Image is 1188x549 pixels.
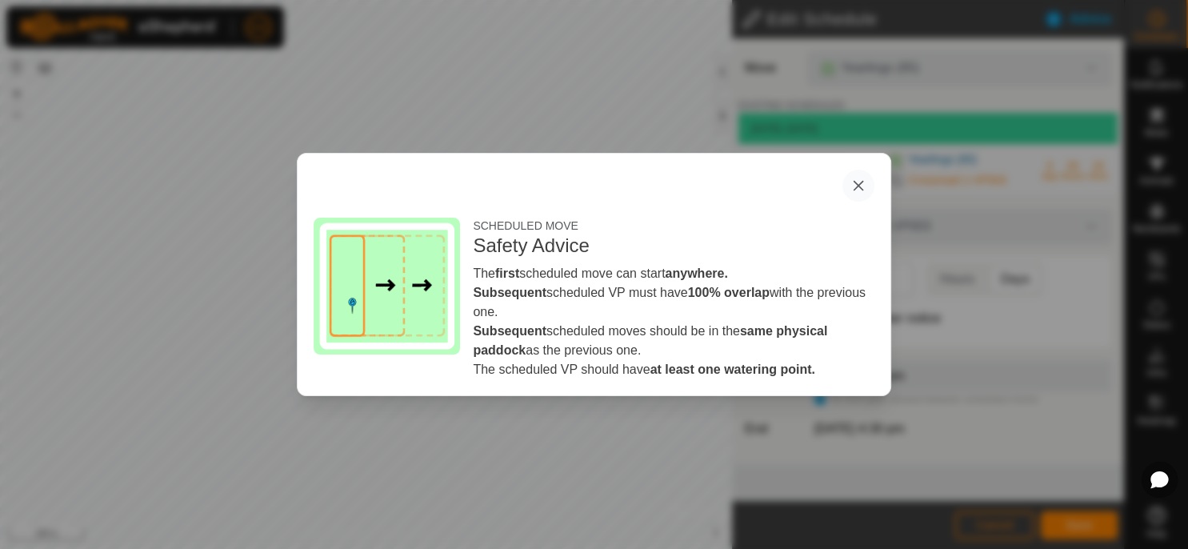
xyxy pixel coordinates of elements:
[473,324,827,357] strong: same physical paddock
[314,218,460,355] img: Schedule VP Rule
[650,363,815,376] strong: at least one watering point.
[473,322,874,360] li: scheduled moves should be in the as the previous one.
[473,360,874,379] li: The scheduled VP should have
[688,286,770,299] strong: 100% overlap
[473,286,546,299] strong: Subsequent
[473,218,874,234] div: SCHEDULED MOVE
[473,324,546,338] strong: Subsequent
[473,234,874,258] h4: Safety Advice
[665,266,727,280] strong: anywhere.
[473,283,874,322] li: scheduled VP must have with the previous one.
[495,266,519,280] strong: first
[473,264,874,283] li: The scheduled move can start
